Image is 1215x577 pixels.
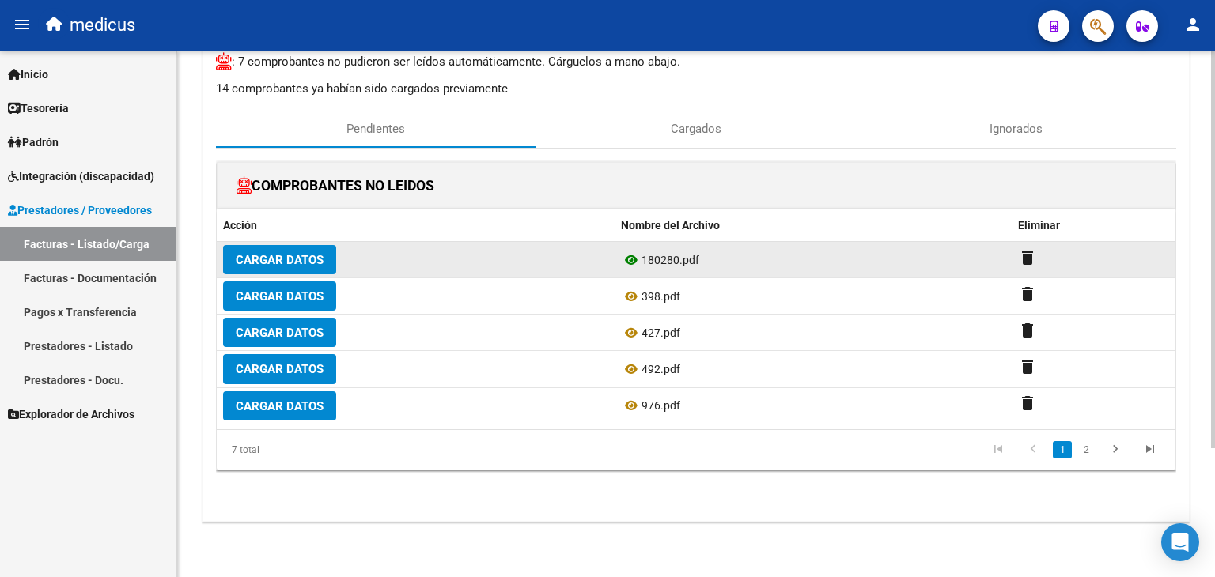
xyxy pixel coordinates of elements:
mat-icon: delete [1018,394,1037,413]
span: Cargar Datos [236,399,324,413]
mat-icon: delete [1018,285,1037,304]
span: Explorador de Archivos [8,405,134,423]
span: 427.pdf [642,326,680,339]
p: 14 comprobantes ya habían sido cargados previamente [216,80,1176,97]
button: Cargar Datos [223,318,336,347]
a: go to last page [1135,441,1165,458]
a: go to first page [983,441,1013,458]
span: 492.pdf [642,363,680,375]
mat-icon: person [1183,15,1202,34]
a: 1 [1053,441,1072,458]
span: Inicio [8,66,48,83]
span: Prestadores / Proveedores [8,202,152,219]
mat-icon: menu [13,15,32,34]
div: 7 total [217,430,406,470]
p: : 7 comprobantes no pudieron ser leídos automáticamente. Cárguelos a mano abajo. [216,52,1176,70]
span: Pendientes [346,120,405,138]
span: Eliminar [1018,219,1060,232]
span: Cargar Datos [236,326,324,340]
button: Cargar Datos [223,281,336,311]
mat-icon: delete [1018,357,1037,376]
span: Nombre del Archivo [621,219,720,232]
a: go to next page [1100,441,1130,458]
a: 2 [1077,441,1096,458]
span: Integración (discapacidad) [8,168,154,185]
li: page 1 [1050,436,1074,463]
datatable-header-cell: Acción [217,209,615,243]
span: 180280.pdf [642,254,699,266]
span: Cargados [671,120,721,138]
button: Cargar Datos [223,354,336,383]
datatable-header-cell: Nombre del Archivo [615,209,1011,243]
a: go to previous page [1018,441,1048,458]
button: Cargar Datos [223,391,336,420]
button: Cargar Datos [223,245,336,274]
mat-icon: delete [1018,321,1037,340]
span: Cargar Datos [236,289,324,304]
span: Padrón [8,134,59,151]
span: 976.pdf [642,399,680,412]
div: Open Intercom Messenger [1161,523,1199,561]
span: Cargar Datos [236,363,324,377]
span: Ignorados [990,120,1043,138]
span: Tesorería [8,100,69,117]
span: medicus [70,8,135,43]
span: 398.pdf [642,290,680,303]
li: page 2 [1074,436,1098,463]
span: Acción [223,219,257,232]
mat-icon: delete [1018,248,1037,267]
h1: COMPROBANTES NO LEIDOS [237,173,434,198]
span: Cargar Datos [236,253,324,267]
